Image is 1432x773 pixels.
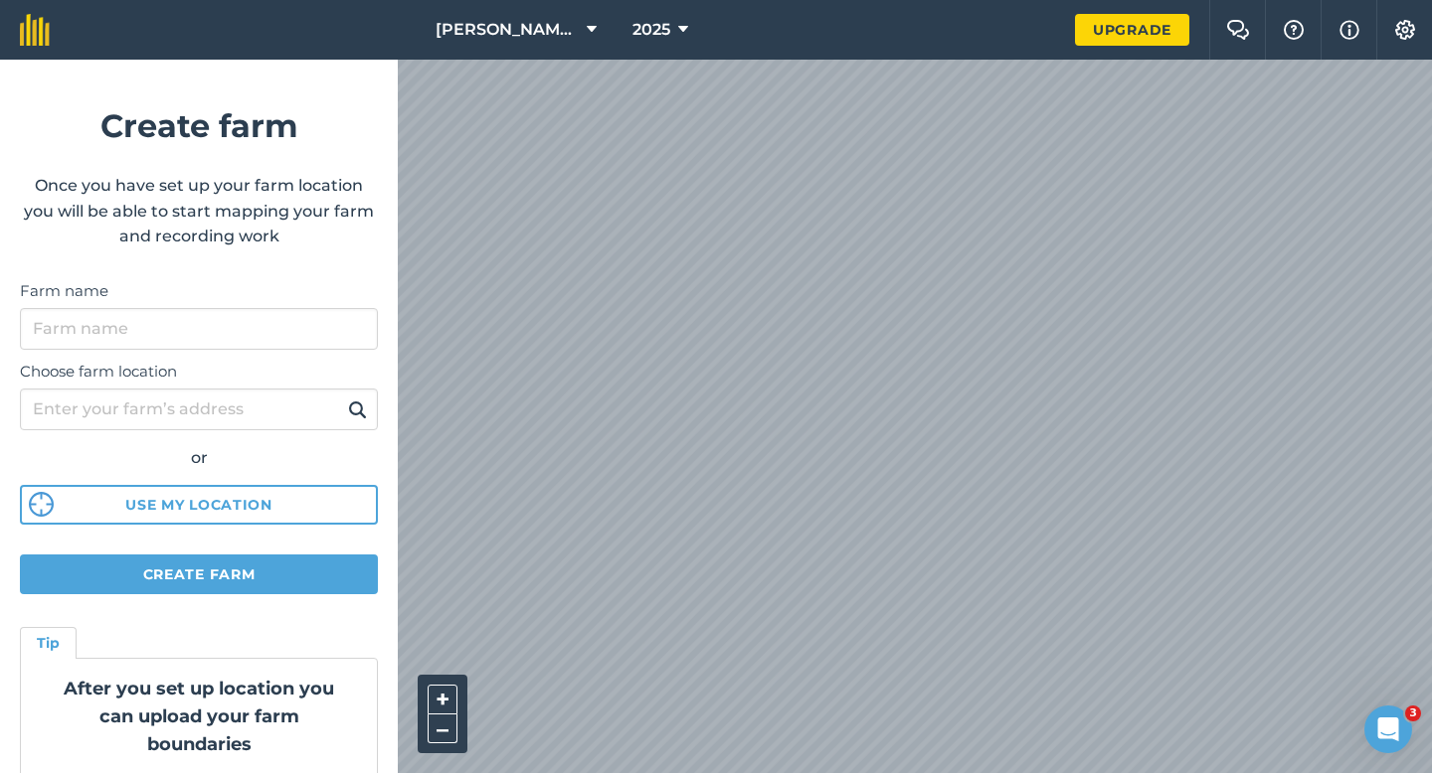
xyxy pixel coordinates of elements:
h4: Tip [37,632,60,654]
input: Farm name [20,308,378,350]
iframe: Intercom live chat [1364,705,1412,753]
button: + [428,685,457,714]
button: – [428,714,457,743]
label: Choose farm location [20,360,378,384]
button: Create farm [20,554,378,594]
p: Once you have set up your farm location you will be able to start mapping your farm and recording... [20,173,378,249]
img: svg%3e [29,492,54,517]
input: Enter your farm’s address [20,388,378,430]
img: svg+xml;base64,PHN2ZyB4bWxucz0iaHR0cDovL3d3dy53My5vcmcvMjAwMC9zdmciIHdpZHRoPSIxOSIgaGVpZ2h0PSIyNC... [348,397,367,421]
img: Two speech bubbles overlapping with the left bubble in the forefront [1226,20,1250,40]
img: fieldmargin Logo [20,14,50,46]
span: 3 [1405,705,1421,721]
span: 2025 [632,18,670,42]
label: Farm name [20,279,378,303]
div: or [20,445,378,471]
img: A cog icon [1393,20,1417,40]
img: A question mark icon [1282,20,1306,40]
img: svg+xml;base64,PHN2ZyB4bWxucz0iaHR0cDovL3d3dy53My5vcmcvMjAwMC9zdmciIHdpZHRoPSIxNyIgaGVpZ2h0PSIxNy... [1340,18,1359,42]
h1: Create farm [20,100,378,151]
button: Use my location [20,485,378,525]
a: Upgrade [1075,14,1189,46]
strong: After you set up location you can upload your farm boundaries [64,678,334,755]
span: [PERSON_NAME] & Sons [436,18,579,42]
